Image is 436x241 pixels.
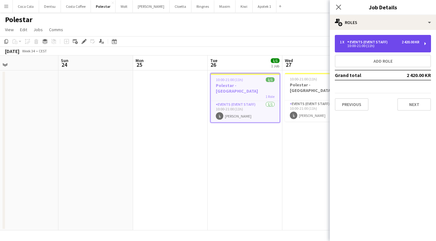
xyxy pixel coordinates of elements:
[271,64,279,68] div: 1 Job
[39,0,61,12] button: Dentsu
[285,82,355,93] h3: Polestar - [GEOGRAPHIC_DATA]
[392,70,431,80] td: 2 420.00 KR
[33,27,43,32] span: Jobs
[210,58,217,63] span: Tue
[133,0,170,12] button: [PERSON_NAME]
[285,58,293,63] span: Wed
[335,70,392,80] td: Grand total
[91,0,116,12] button: Polestar
[214,0,235,12] button: Maxim
[210,73,280,123] app-job-card: 10:00-21:00 (11h)1/1Polestar - [GEOGRAPHIC_DATA]1 RoleEvents (Event Staff)1/110:00-21:00 (11h)[PE...
[116,0,133,12] button: Wolt
[335,55,431,67] button: Add role
[5,27,14,32] span: View
[31,26,45,34] a: Jobs
[61,0,91,12] button: Costa Coffee
[136,58,144,63] span: Mon
[340,44,419,47] div: 10:00-21:00 (11h)
[253,0,276,12] button: Apotek 1
[5,15,32,24] h1: Polestar
[20,27,27,32] span: Edit
[13,0,39,12] button: Coca Cola
[265,94,275,99] span: 1 Role
[285,73,355,122] app-job-card: 10:00-21:00 (11h)1/1Polestar - [GEOGRAPHIC_DATA]1 RoleEvents (Event Staff)1/110:00-21:00 (11h)[PE...
[340,40,347,44] div: 1 x
[290,77,317,81] span: 10:00-21:00 (11h)
[271,58,280,63] span: 1/1
[191,0,214,12] button: Ringnes
[49,27,63,32] span: Comms
[5,48,19,54] div: [DATE]
[60,61,68,68] span: 24
[39,49,47,53] div: CEST
[402,40,419,44] div: 2 420.00 KR
[330,3,436,11] h3: Job Details
[335,98,369,111] button: Previous
[17,26,30,34] a: Edit
[235,0,253,12] button: Kiwi
[2,26,16,34] a: View
[347,40,390,44] div: Events (Event Staff)
[209,61,217,68] span: 26
[21,49,36,53] span: Week 34
[266,77,275,82] span: 1/1
[397,98,431,111] button: Next
[284,61,293,68] span: 27
[211,101,280,122] app-card-role: Events (Event Staff)1/110:00-21:00 (11h)[PERSON_NAME]
[61,58,68,63] span: Sun
[47,26,66,34] a: Comms
[330,15,436,30] div: Roles
[170,0,191,12] button: Cloetta
[211,83,280,94] h3: Polestar - [GEOGRAPHIC_DATA]
[216,77,243,82] span: 10:00-21:00 (11h)
[285,100,355,122] app-card-role: Events (Event Staff)1/110:00-21:00 (11h)[PERSON_NAME]
[135,61,144,68] span: 25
